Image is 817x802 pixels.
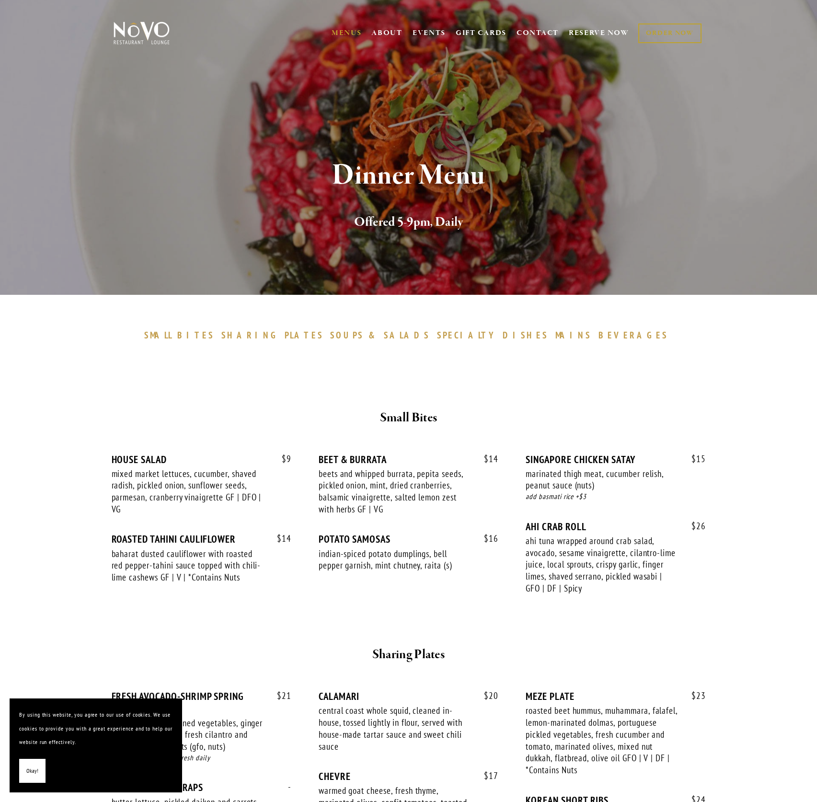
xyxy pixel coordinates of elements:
div: ahi tuna wrapped around crab salad, avocado, sesame vinaigrette, cilantro-lime juice, local sprou... [526,535,678,594]
span: SPECIALTY [437,329,498,341]
a: MENUS [332,28,362,38]
span: DISHES [503,329,548,341]
img: Novo Restaurant &amp; Lounge [112,21,172,45]
span: MAINS [555,329,591,341]
a: ORDER NOW [638,23,701,43]
a: CONTACT [517,24,559,42]
div: POTATO SAMOSAS [319,533,498,545]
a: RESERVE NOW [569,24,629,42]
a: GIFT CARDS [456,24,506,42]
span: PLATES [285,329,323,341]
span: $ [282,453,287,465]
span: - [278,781,291,792]
div: glass noodles, julienned vegetables, ginger soy and chili sauces, fresh cilantro and mint, roaste... [112,717,264,753]
span: 17 [474,770,498,781]
span: $ [484,533,489,544]
div: baharat dusted cauliflower with roasted red pepper-tahini sauce topped with chili-lime cashews GF... [112,548,264,583]
div: add basmati rice +$3 [526,491,705,502]
span: & [368,329,379,341]
section: Cookie banner [10,698,182,792]
span: SALADS [384,329,430,341]
div: FRESH AVOCADO-SHRIMP SPRING ROLLS [112,690,291,714]
a: SOUPS&SALADS [330,329,434,341]
span: $ [277,690,282,701]
span: $ [484,453,489,465]
span: $ [691,690,696,701]
div: MEZE PLATE [526,690,705,702]
span: 26 [682,521,706,532]
div: BEET & BURRATA [319,453,498,465]
span: BITES [177,329,214,341]
h2: Offered 5-9pm, Daily [129,212,688,232]
div: HOUSE SALAD [112,453,291,465]
span: SHARING [221,329,280,341]
span: SMALL [144,329,173,341]
a: MAINS [555,329,596,341]
div: ROASTED TAHINI CAULIFLOWER [112,533,291,545]
div: roasted beet hummus, muhammara, falafel, lemon-marinated dolmas, portuguese pickled vegetables, f... [526,705,678,776]
span: 15 [682,453,706,465]
span: $ [691,520,696,532]
strong: Small Bites [380,409,437,426]
div: SINGAPORE CHICKEN SATAY [526,453,705,465]
a: BEVERAGES [598,329,673,341]
a: ABOUT [371,28,403,38]
div: beets and whipped burrata, pepita seeds, pickled onion, mint, dried cranberries, balsamic vinaigr... [319,468,471,515]
span: $ [277,533,282,544]
div: central coast whole squid, cleaned in-house, tossed lightly in flour, served with house-made tart... [319,705,471,752]
div: indian-spiced potato dumplings, bell pepper garnish, mint chutney, raita (s) [319,548,471,571]
div: CHEVRE [319,770,498,782]
span: 14 [267,533,291,544]
span: 23 [682,690,706,701]
span: 9 [272,453,291,465]
span: 16 [474,533,498,544]
a: EVENTS [413,28,446,38]
span: Okay! [26,764,38,778]
h1: Dinner Menu [129,160,688,191]
a: SHARINGPLATES [221,329,328,341]
span: BEVERAGES [598,329,668,341]
a: SPECIALTYDISHES [437,329,553,341]
span: 21 [267,690,291,701]
div: AHI CRAB ROLL [526,521,705,533]
div: a limited supply made fresh daily [112,753,291,764]
span: $ [484,690,489,701]
strong: Sharing Plates [372,646,445,663]
span: $ [484,770,489,781]
a: SMALLBITES [144,329,219,341]
span: $ [691,453,696,465]
span: SOUPS [330,329,364,341]
span: 14 [474,453,498,465]
div: marinated thigh meat, cucumber relish, peanut sauce (nuts) [526,468,678,491]
p: By using this website, you agree to our use of cookies. We use cookies to provide you with a grea... [19,708,173,749]
div: NOVO LETTUCE WRAPS [112,781,291,793]
button: Okay! [19,759,46,783]
span: 20 [474,690,498,701]
div: CALAMARI [319,690,498,702]
div: mixed market lettuces, cucumber, shaved radish, pickled onion, sunflower seeds, parmesan, cranber... [112,468,264,515]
